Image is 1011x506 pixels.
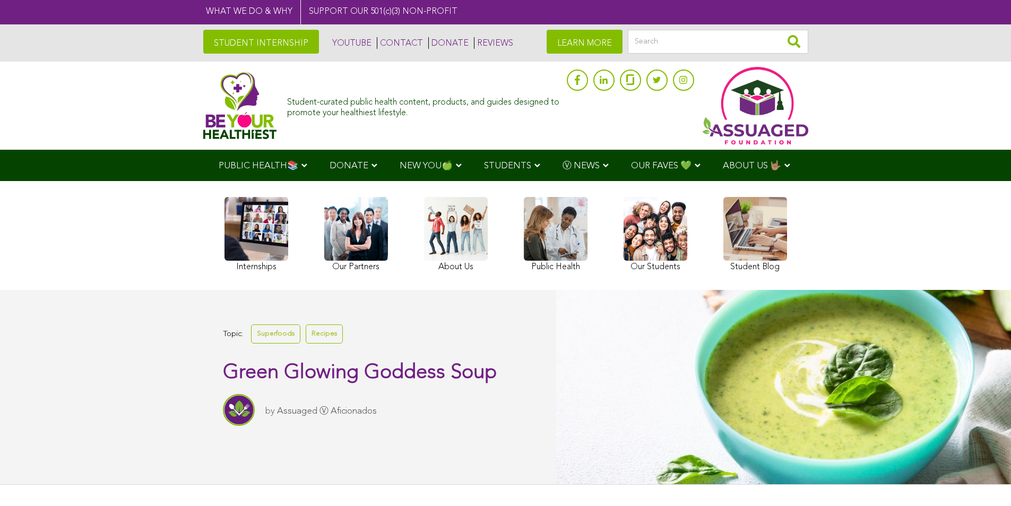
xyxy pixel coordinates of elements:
[400,161,453,170] span: NEW YOU🍏
[251,324,300,343] a: Superfoods
[277,407,377,416] a: Assuaged Ⓥ Aficionados
[563,161,600,170] span: Ⓥ NEWS
[626,74,634,85] img: glassdoor
[306,324,343,343] a: Recipes
[287,92,561,118] div: Student-curated public health content, products, and guides designed to promote your healthiest l...
[330,37,371,49] a: YOUTUBE
[223,363,497,383] span: Green Glowing Goddess Soup
[547,30,623,54] a: LEARN MORE
[265,407,275,416] span: by
[203,30,319,54] a: STUDENT INTERNSHIP
[631,161,692,170] span: OUR FAVES 💚
[219,161,298,170] span: PUBLIC HEALTH📚
[223,394,255,426] img: Assuaged Ⓥ Aficionados
[428,37,469,49] a: DONATE
[377,37,423,49] a: CONTACT
[223,327,243,341] span: Topic:
[330,161,368,170] span: DONATE
[628,30,808,54] input: Search
[958,455,1011,506] iframe: Chat Widget
[474,37,513,49] a: REVIEWS
[723,161,781,170] span: ABOUT US 🤟🏽
[484,161,531,170] span: STUDENTS
[203,72,277,139] img: Assuaged
[203,150,808,181] div: Navigation Menu
[702,67,808,144] img: Assuaged App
